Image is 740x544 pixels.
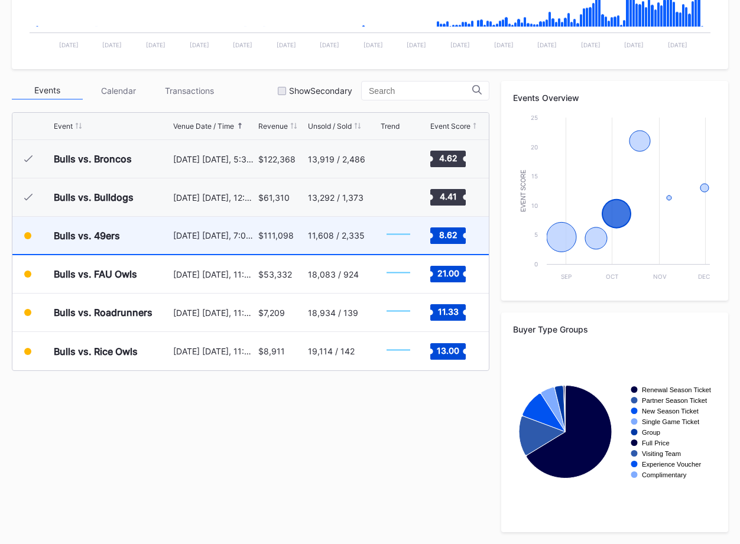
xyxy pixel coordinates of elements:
div: Calendar [83,82,154,100]
div: 11,608 / 2,335 [308,230,365,240]
text: [DATE] [59,41,79,48]
text: 10 [531,202,538,209]
text: [DATE] [190,41,209,48]
text: [DATE] [581,41,601,48]
text: [DATE] [146,41,165,48]
text: Single Game Ticket [642,418,700,425]
svg: Chart title [381,183,416,212]
svg: Chart title [381,259,416,289]
div: $8,911 [258,346,285,356]
text: 8.62 [439,229,457,239]
text: Experience Voucher [642,461,701,468]
div: Bulls vs. 49ers [54,230,120,242]
svg: Chart title [381,144,416,174]
div: [DATE] [DATE], 11:59PM [173,269,255,279]
div: Bulls vs. Broncos [54,153,132,165]
text: Dec [698,273,710,280]
div: $53,332 [258,269,292,279]
text: [DATE] [320,41,339,48]
svg: Chart title [513,112,716,289]
text: Nov [653,273,667,280]
div: Show Secondary [289,86,352,96]
text: 4.62 [439,153,457,163]
div: Bulls vs. FAU Owls [54,268,137,280]
text: [DATE] [668,41,687,48]
text: [DATE] [277,41,296,48]
div: [DATE] [DATE], 12:00PM [173,193,255,203]
div: [DATE] [DATE], 5:30PM [173,154,255,164]
div: $122,368 [258,154,296,164]
text: Complimentary [642,471,687,478]
text: 11.33 [438,307,459,317]
text: Oct [606,273,618,280]
div: 13,919 / 2,486 [308,154,365,164]
svg: Chart title [513,343,716,520]
text: 5 [534,231,538,238]
text: 25 [531,114,538,121]
div: Venue Date / Time [173,122,234,131]
text: [DATE] [102,41,122,48]
div: Transactions [154,82,225,100]
text: Full Price [642,439,670,447]
svg: Chart title [381,221,416,250]
text: New Season Ticket [642,408,699,415]
svg: Chart title [381,298,416,327]
text: Visiting Team [642,450,681,457]
text: Group [642,429,660,436]
div: Bulls vs. Roadrunners [54,307,152,318]
div: 18,083 / 924 [308,269,359,279]
text: 4.41 [440,191,457,201]
text: Partner Season Ticket [642,397,707,404]
div: [DATE] [DATE], 7:00PM [173,230,255,240]
text: Event Score [520,170,527,212]
input: Search [369,86,472,96]
text: 13.00 [437,345,459,355]
text: [DATE] [624,41,644,48]
text: Renewal Season Ticket [642,386,712,393]
text: [DATE] [494,41,514,48]
div: Buyer Type Groups [513,324,716,334]
div: 18,934 / 139 [308,308,358,318]
svg: Chart title [381,337,416,366]
text: [DATE] [537,41,557,48]
div: Trend [381,122,400,131]
div: $7,209 [258,308,285,318]
text: [DATE] [450,41,470,48]
div: [DATE] [DATE], 11:59PM [173,346,255,356]
div: Bulls vs. Rice Owls [54,346,138,357]
text: Sep [561,273,572,280]
div: $111,098 [258,230,294,240]
div: [DATE] [DATE], 11:59PM [173,308,255,318]
text: 0 [534,260,538,268]
text: 15 [531,172,538,180]
text: [DATE] [233,41,252,48]
div: Event Score [430,122,470,131]
text: 21.00 [437,268,459,278]
div: Event [54,122,73,131]
text: [DATE] [363,41,383,48]
div: Events Overview [513,93,716,103]
text: [DATE] [407,41,426,48]
div: 19,114 / 142 [308,346,355,356]
div: Revenue [258,122,288,131]
text: 20 [531,144,538,151]
div: Unsold / Sold [308,122,352,131]
div: Events [12,82,83,100]
div: Bulls vs. Bulldogs [54,191,134,203]
div: 13,292 / 1,373 [308,193,363,203]
div: $61,310 [258,193,290,203]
